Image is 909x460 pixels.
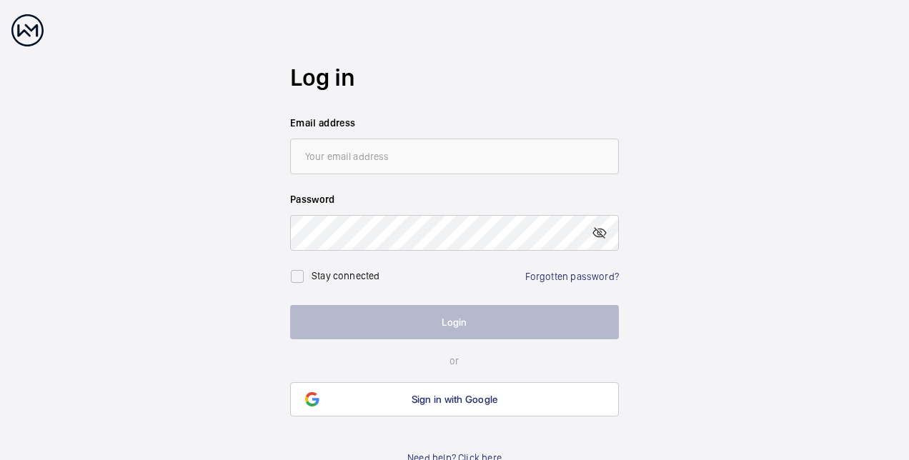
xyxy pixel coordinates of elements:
label: Password [290,192,619,206]
button: Login [290,305,619,339]
label: Stay connected [312,270,380,281]
a: Forgotten password? [525,271,619,282]
p: or [290,354,619,368]
label: Email address [290,116,619,130]
input: Your email address [290,139,619,174]
h2: Log in [290,61,619,94]
span: Sign in with Google [412,394,498,405]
